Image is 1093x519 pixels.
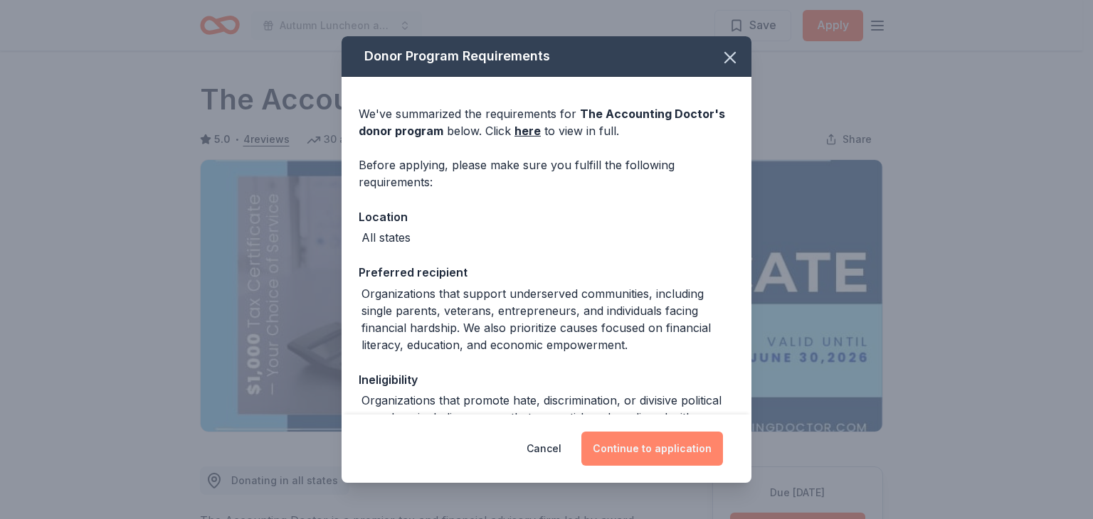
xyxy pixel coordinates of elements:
[361,392,734,477] div: Organizations that promote hate, discrimination, or divisive political agendas—including groups t...
[527,432,561,466] button: Cancel
[581,432,723,466] button: Continue to application
[514,122,541,139] a: here
[359,208,734,226] div: Location
[361,285,734,353] div: Organizations that support underserved communities, including single parents, veterans, entrepren...
[361,229,411,246] div: All states
[359,105,734,139] div: We've summarized the requirements for below. Click to view in full.
[342,36,751,77] div: Donor Program Requirements
[359,156,734,191] div: Before applying, please make sure you fulfill the following requirements:
[359,263,734,282] div: Preferred recipient
[359,370,734,389] div: Ineligibility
